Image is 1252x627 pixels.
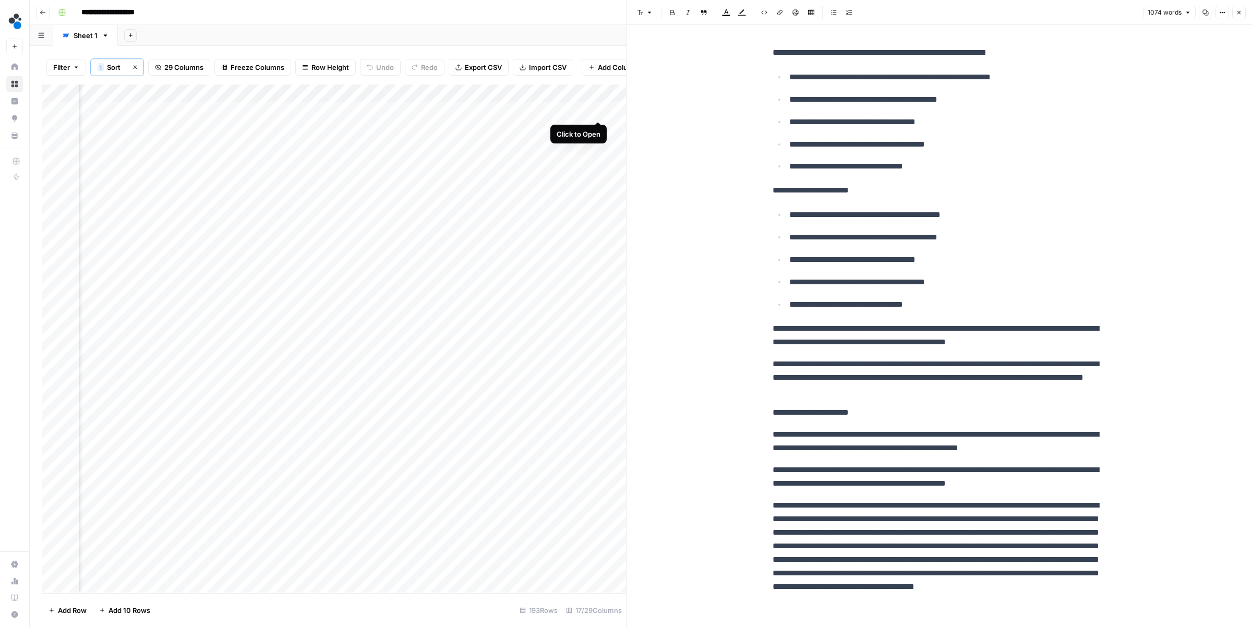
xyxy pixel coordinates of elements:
[465,62,502,73] span: Export CSV
[6,573,23,589] a: Usage
[295,59,356,76] button: Row Height
[148,59,210,76] button: 29 Columns
[99,63,102,71] span: 1
[107,62,121,73] span: Sort
[6,8,23,34] button: Workspace: spot.ai
[515,602,562,619] div: 193 Rows
[311,62,349,73] span: Row Height
[1148,8,1182,17] span: 1074 words
[42,602,93,619] button: Add Row
[6,76,23,92] a: Browse
[6,110,23,127] a: Opportunities
[53,62,70,73] span: Filter
[598,62,638,73] span: Add Column
[6,127,23,144] a: Your Data
[449,59,509,76] button: Export CSV
[98,63,104,71] div: 1
[6,556,23,573] a: Settings
[46,59,86,76] button: Filter
[360,59,401,76] button: Undo
[74,30,98,41] div: Sheet 1
[405,59,444,76] button: Redo
[582,59,645,76] button: Add Column
[58,605,87,616] span: Add Row
[6,589,23,606] a: Learning Hub
[557,129,600,139] div: Click to Open
[91,59,127,76] button: 1Sort
[1143,6,1196,19] button: 1074 words
[513,59,573,76] button: Import CSV
[6,12,25,31] img: spot.ai Logo
[164,62,203,73] span: 29 Columns
[562,602,626,619] div: 17/29 Columns
[376,62,394,73] span: Undo
[231,62,284,73] span: Freeze Columns
[529,62,567,73] span: Import CSV
[109,605,150,616] span: Add 10 Rows
[6,58,23,75] a: Home
[6,606,23,623] button: Help + Support
[53,25,118,46] a: Sheet 1
[6,93,23,110] a: Insights
[214,59,291,76] button: Freeze Columns
[93,602,156,619] button: Add 10 Rows
[421,62,438,73] span: Redo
